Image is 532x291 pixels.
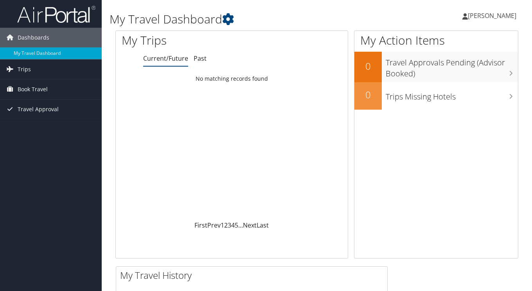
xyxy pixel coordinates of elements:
[194,54,207,63] a: Past
[238,221,243,230] span: …
[224,221,228,230] a: 2
[18,28,49,47] span: Dashboards
[194,221,207,230] a: First
[116,72,348,86] td: No matching records found
[386,53,518,79] h3: Travel Approvals Pending (Advisor Booked)
[207,221,221,230] a: Prev
[221,221,224,230] a: 1
[228,221,231,230] a: 3
[18,80,48,99] span: Book Travel
[243,221,257,230] a: Next
[462,4,524,27] a: [PERSON_NAME]
[17,5,95,23] img: airportal-logo.png
[231,221,235,230] a: 4
[18,99,59,119] span: Travel Approval
[120,269,387,282] h2: My Travel History
[18,60,31,79] span: Trips
[257,221,269,230] a: Last
[354,52,518,82] a: 0Travel Approvals Pending (Advisor Booked)
[354,32,518,49] h1: My Action Items
[386,87,518,102] h3: Trips Missing Hotels
[110,11,386,27] h1: My Travel Dashboard
[235,221,238,230] a: 5
[354,82,518,110] a: 0Trips Missing Hotels
[354,88,382,101] h2: 0
[354,60,382,73] h2: 0
[122,32,245,49] h1: My Trips
[143,54,188,63] a: Current/Future
[468,11,516,20] span: [PERSON_NAME]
